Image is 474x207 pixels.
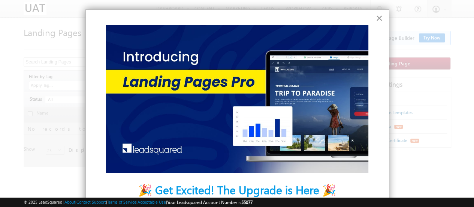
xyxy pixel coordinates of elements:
span: © 2025 LeadSquared | | | | | [24,199,253,206]
span: Your Leadsquared Account Number is [167,199,253,205]
a: About [64,199,75,204]
a: Terms of Service [107,199,136,204]
span: 55077 [241,199,253,205]
button: Close [376,12,383,24]
a: Acceptable Use [138,199,166,204]
p: 🎉 Get Excited! The Upgrade is Here 🎉 [101,182,374,198]
a: Contact Support [76,199,106,204]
